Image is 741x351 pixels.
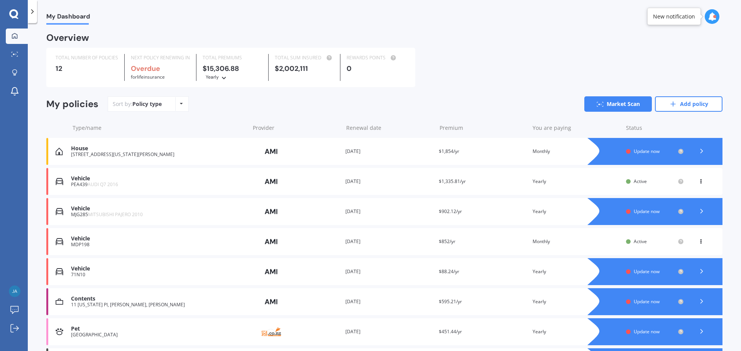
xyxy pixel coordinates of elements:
div: Type/name [73,124,247,132]
img: 4005ff6056ba6bfb37146a423cccf161 [9,286,20,297]
div: 11 [US_STATE] PI, [PERSON_NAME], [PERSON_NAME] [71,302,246,307]
img: Vehicle [56,268,63,275]
a: Add policy [655,96,722,112]
span: Update now [634,328,660,335]
div: My policies [46,99,98,110]
div: [DATE] [345,208,433,215]
div: House [71,145,246,152]
div: Sort by: [113,100,162,108]
span: for Life insurance [131,74,165,80]
span: My Dashboard [46,13,90,23]
span: Update now [634,298,660,305]
img: Vehicle [56,208,63,215]
div: Pet [71,326,246,332]
img: Contents [56,298,63,306]
span: Active [634,178,647,185]
span: Update now [634,268,660,275]
div: 12 [56,65,118,72]
img: AMI [252,174,291,189]
div: Provider [253,124,340,132]
a: Market Scan [584,96,652,112]
div: [DATE] [345,298,433,306]
div: Contents [71,296,246,302]
div: $2,002,111 [275,65,334,72]
div: 0 [347,65,406,72]
div: New notification [653,13,695,20]
span: $595.21/yr [439,298,462,305]
b: Overdue [131,64,160,73]
img: Vehicle [56,178,63,185]
div: TOTAL SUM INSURED [275,54,334,62]
div: MDP198 [71,242,246,247]
span: MITSUBISHI PAJERO 2010 [88,211,143,218]
div: Yearly [533,178,620,185]
div: Vehicle [71,235,246,242]
div: $15,306.88 [203,65,262,81]
span: Update now [634,208,660,215]
div: Vehicle [71,265,246,272]
div: Yearly [533,268,620,275]
span: $852/yr [439,238,455,245]
img: AMI [252,294,291,309]
div: Vehicle [71,175,246,182]
span: $88.24/yr [439,268,459,275]
div: Status [626,124,684,132]
div: [GEOGRAPHIC_DATA] [71,332,246,338]
img: Vehicle [56,238,63,245]
img: AMI [252,264,291,279]
div: Yearly [533,298,620,306]
div: Yearly [206,73,219,81]
img: AMI [252,234,291,249]
div: Vehicle [71,205,246,212]
div: Yearly [533,328,620,336]
div: Renewal date [346,124,433,132]
div: [DATE] [345,268,433,275]
div: Yearly [533,208,620,215]
span: $902.12/yr [439,208,462,215]
div: TOTAL NUMBER OF POLICIES [56,54,118,62]
img: PD Insurance NZ [252,324,291,339]
span: $451.44/yr [439,328,462,335]
div: [STREET_ADDRESS][US_STATE][PERSON_NAME] [71,152,246,157]
span: Update now [634,148,660,155]
div: [DATE] [345,238,433,245]
span: $1,335.81/yr [439,178,466,185]
div: Monthly [533,148,620,155]
span: AUDI Q7 2016 [88,181,118,188]
div: [DATE] [345,148,433,155]
div: Monthly [533,238,620,245]
div: TOTAL PREMIUMS [203,54,262,62]
div: PEA439 [71,182,246,187]
img: AMI [252,144,291,159]
div: You are paying [533,124,620,132]
div: [DATE] [345,328,433,336]
div: [DATE] [345,178,433,185]
span: Active [634,238,647,245]
div: Overview [46,34,89,42]
img: Pet [56,328,63,336]
img: House [56,148,63,155]
div: MJG285 [71,212,246,217]
span: $1,854/yr [439,148,459,155]
div: Premium [440,124,527,132]
div: REWARDS POINTS [347,54,406,62]
img: AMI [252,204,291,219]
div: 71N10 [71,272,246,277]
div: Policy type [132,100,162,108]
div: NEXT POLICY RENEWING IN [131,54,190,62]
